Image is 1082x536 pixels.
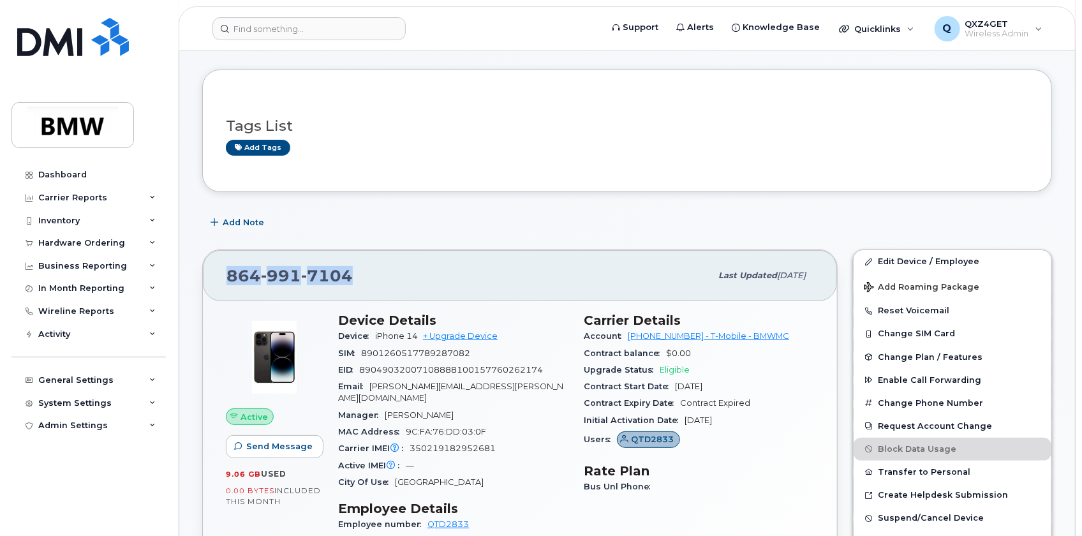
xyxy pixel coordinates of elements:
[854,299,1051,322] button: Reset Voicemail
[854,507,1051,530] button: Suspend/Cancel Device
[226,486,274,495] span: 0.00 Bytes
[878,352,982,362] span: Change Plan / Features
[680,398,750,408] span: Contract Expired
[241,411,268,423] span: Active
[261,266,301,285] span: 991
[338,331,375,341] span: Device
[338,382,563,403] span: [PERSON_NAME][EMAIL_ADDRESS][PERSON_NAME][DOMAIN_NAME]
[261,469,286,479] span: used
[226,266,353,285] span: 864
[226,140,290,156] a: Add tags
[226,118,1028,134] h3: Tags List
[617,435,680,444] a: QTD2833
[226,435,323,458] button: Send Message
[854,322,1051,345] button: Change SIM Card
[675,382,702,391] span: [DATE]
[603,15,667,40] a: Support
[628,331,789,341] a: [PHONE_NUMBER] - T-Mobile - BMWMC
[854,415,1051,438] button: Request Account Change
[854,24,901,34] span: Quicklinks
[584,382,675,391] span: Contract Start Date
[338,313,568,328] h3: Device Details
[410,443,496,453] span: 350219182952681
[878,514,984,523] span: Suspend/Cancel Device
[854,438,1051,461] button: Block Data Usage
[1026,480,1072,526] iframe: Messenger Launcher
[385,410,454,420] span: [PERSON_NAME]
[338,461,406,470] span: Active IMEI
[584,331,628,341] span: Account
[584,313,814,328] h3: Carrier Details
[427,519,469,529] a: QTD2833
[743,21,820,34] span: Knowledge Base
[660,365,690,375] span: Eligible
[338,410,385,420] span: Manager
[584,398,680,408] span: Contract Expiry Date
[723,15,829,40] a: Knowledge Base
[667,15,723,40] a: Alerts
[338,382,369,391] span: Email
[359,365,543,375] span: 89049032007108888100157760262174
[687,21,714,34] span: Alerts
[223,216,264,228] span: Add Note
[584,415,685,425] span: Initial Activation Date
[623,21,658,34] span: Support
[584,348,666,358] span: Contract balance
[632,433,674,445] span: QTD2833
[943,21,952,36] span: Q
[854,392,1051,415] button: Change Phone Number
[864,282,979,294] span: Add Roaming Package
[338,348,361,358] span: SIM
[338,443,410,453] span: Carrier IMEI
[718,271,777,280] span: Last updated
[854,250,1051,273] a: Edit Device / Employee
[584,482,656,491] span: Bus Unl Phone
[584,435,617,444] span: Users
[666,348,691,358] span: $0.00
[301,266,353,285] span: 7104
[406,461,414,470] span: —
[878,375,981,385] span: Enable Call Forwarding
[830,16,923,41] div: Quicklinks
[338,427,406,436] span: MAC Address
[777,271,806,280] span: [DATE]
[965,29,1029,39] span: Wireless Admin
[338,501,568,516] h3: Employee Details
[584,365,660,375] span: Upgrade Status
[423,331,498,341] a: + Upgrade Device
[926,16,1051,41] div: QXZ4GET
[854,369,1051,392] button: Enable Call Forwarding
[236,319,313,396] img: image20231002-3703462-njx0qo.jpeg
[246,440,313,452] span: Send Message
[854,461,1051,484] button: Transfer to Personal
[338,365,359,375] span: EID
[854,346,1051,369] button: Change Plan / Features
[685,415,712,425] span: [DATE]
[338,519,427,529] span: Employee number
[375,331,418,341] span: iPhone 14
[202,211,275,234] button: Add Note
[965,19,1029,29] span: QXZ4GET
[395,477,484,487] span: [GEOGRAPHIC_DATA]
[854,273,1051,299] button: Add Roaming Package
[361,348,470,358] span: 8901260517789287082
[338,477,395,487] span: City Of Use
[854,484,1051,507] a: Create Helpdesk Submission
[226,470,261,479] span: 9.06 GB
[212,17,406,40] input: Find something...
[584,463,814,479] h3: Rate Plan
[406,427,486,436] span: 9C:FA:76:DD:03:0F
